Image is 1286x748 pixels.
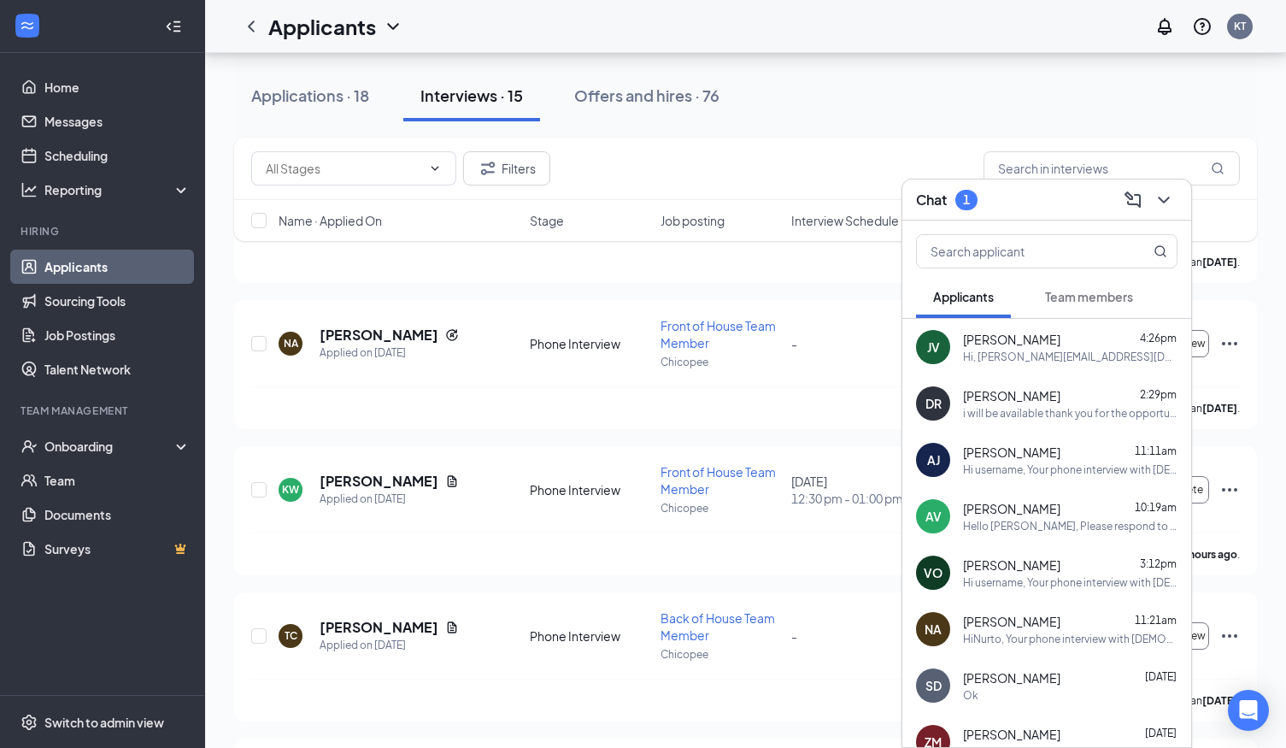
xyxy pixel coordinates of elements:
[21,714,38,731] svg: Settings
[1145,670,1177,683] span: [DATE]
[963,192,970,207] div: 1
[1154,190,1174,210] svg: ChevronDown
[44,284,191,318] a: Sourcing Tools
[320,326,438,345] h5: [PERSON_NAME]
[320,472,438,491] h5: [PERSON_NAME]
[44,714,164,731] div: Switch to admin view
[1219,333,1240,354] svg: Ellipses
[266,159,421,178] input: All Stages
[44,438,176,455] div: Onboarding
[661,610,775,643] span: Back of House Team Member
[1135,501,1177,514] span: 10:19am
[320,618,438,637] h5: [PERSON_NAME]
[21,438,38,455] svg: UserCheck
[791,212,899,229] span: Interview Schedule
[963,632,1177,646] div: HiNurto, Your phone interview with [DEMOGRAPHIC_DATA]-fil-A Chicopee is now confirmed. Date: [DAT...
[1219,480,1240,500] svg: Ellipses
[445,621,459,634] svg: Document
[530,481,650,498] div: Phone Interview
[478,158,498,179] svg: Filter
[241,16,261,37] svg: ChevronLeft
[44,352,191,386] a: Talent Network
[963,669,1060,686] span: [PERSON_NAME]
[1211,162,1224,175] svg: MagnifyingGlass
[530,335,650,352] div: Phone Interview
[463,151,550,186] button: Filter Filters
[383,16,403,37] svg: ChevronDown
[963,575,1177,590] div: Hi username‌‌‌‌, Your phone interview with [DEMOGRAPHIC_DATA]-fil-A Chicopee is now confirmed. Da...
[445,328,459,342] svg: Reapply
[320,345,459,362] div: Applied on [DATE]
[1150,186,1177,214] button: ChevronDown
[1145,727,1177,739] span: [DATE]
[963,500,1060,517] span: [PERSON_NAME]
[1154,244,1167,258] svg: MagnifyingGlass
[661,464,776,497] span: Front of House Team Member
[1202,256,1237,268] b: [DATE]
[791,490,912,507] span: 12:30 pm - 01:00 pm
[661,647,781,662] p: Chicopee
[963,519,1177,533] div: Hello [PERSON_NAME], Please respond to us with your availability during the school year and durin...
[1154,16,1175,37] svg: Notifications
[530,627,650,645] div: Phone Interview
[661,501,781,515] p: Chicopee
[445,474,459,488] svg: Document
[1135,445,1177,457] span: 11:11am
[1140,557,1177,570] span: 3:12pm
[1228,690,1269,731] div: Open Intercom Messenger
[282,482,299,497] div: KW
[1119,186,1147,214] button: ComposeMessage
[1192,16,1213,37] svg: QuestionInfo
[44,463,191,498] a: Team
[963,557,1060,574] span: [PERSON_NAME]
[44,181,191,198] div: Reporting
[1175,548,1237,561] b: 10 hours ago
[963,726,1060,743] span: [PERSON_NAME]
[925,508,942,525] div: AV
[44,104,191,138] a: Messages
[791,473,912,507] div: [DATE]
[917,235,1119,268] input: Search applicant
[320,491,459,508] div: Applied on [DATE]
[285,628,297,643] div: TC
[925,395,942,412] div: DR
[927,339,940,356] div: JV
[44,70,191,104] a: Home
[574,85,719,106] div: Offers and hires · 76
[284,336,298,350] div: NA
[21,403,187,418] div: Team Management
[44,532,191,566] a: SurveysCrown
[1202,694,1237,707] b: [DATE]
[1219,626,1240,646] svg: Ellipses
[963,350,1177,364] div: Hi, [PERSON_NAME][EMAIL_ADDRESS][DOMAIN_NAME] would be a better email for me thank you
[984,151,1240,186] input: Search in interviews
[1123,190,1143,210] svg: ComposeMessage
[44,318,191,352] a: Job Postings
[661,212,725,229] span: Job posting
[916,191,947,209] h3: Chat
[1140,332,1177,345] span: 4:26pm
[933,289,994,304] span: Applicants
[661,355,781,369] p: Chicopee
[44,250,191,284] a: Applicants
[927,451,940,468] div: AJ
[1140,388,1177,401] span: 2:29pm
[963,387,1060,404] span: [PERSON_NAME]
[1234,19,1246,33] div: KT
[963,406,1177,421] div: i will be available thank you for the opportunity
[428,162,442,175] svg: ChevronDown
[925,621,942,638] div: NA
[1045,289,1133,304] span: Team members
[963,331,1060,348] span: [PERSON_NAME]
[925,677,942,694] div: SD
[44,138,191,173] a: Scheduling
[165,18,182,35] svg: Collapse
[791,628,797,644] span: -
[963,462,1177,477] div: Hi username‌‌‌‌, Your phone interview with [DEMOGRAPHIC_DATA]-fil-A Chicopee is now confirmed. Da...
[1202,402,1237,415] b: [DATE]
[791,336,797,351] span: -
[21,224,187,239] div: Hiring
[530,212,564,229] span: Stage
[279,212,382,229] span: Name · Applied On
